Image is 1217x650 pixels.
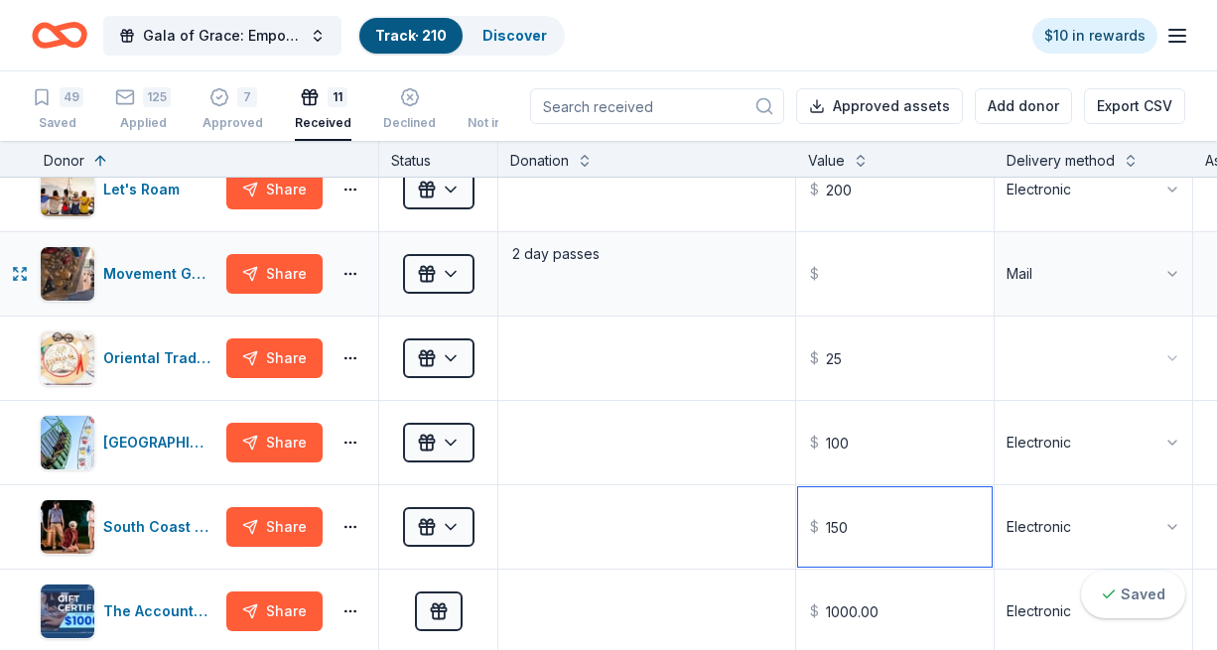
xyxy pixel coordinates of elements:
button: Image for The Accounting DoctorThe Accounting Doctor [40,584,218,639]
button: 7Approved [203,79,263,141]
div: Delivery method [1007,149,1115,173]
img: Image for South Coast Repertory [41,500,94,554]
img: Image for Oriental Trading [41,331,94,385]
button: Image for Oriental TradingOriental Trading [40,330,218,386]
button: Approved assets [796,88,963,124]
div: 11 [328,87,347,107]
img: Image for Pacific Park [41,416,94,469]
div: 125 [143,87,171,107]
button: 49Saved [32,79,83,141]
button: Add donor [975,88,1072,124]
button: Image for Movement GymsMovement Gyms [40,246,218,302]
button: Track· 210Discover [357,16,565,56]
img: Image for The Accounting Doctor [41,585,94,638]
textarea: 2 day passes [500,234,793,314]
div: Oriental Trading [103,346,218,370]
img: Image for Movement Gyms [41,247,94,301]
div: Approved [203,115,263,131]
div: Received [295,115,351,131]
button: Share [226,507,323,547]
button: Image for South Coast RepertorySouth Coast Repertory [40,499,218,555]
a: $10 in rewards [1032,18,1157,54]
div: Status [379,141,498,177]
button: Gala of Grace: Empowering Futures for El Porvenir [103,16,341,56]
div: Donation [510,149,569,173]
button: Export CSV [1084,88,1185,124]
div: South Coast Repertory [103,515,218,539]
div: [GEOGRAPHIC_DATA] [103,431,218,455]
button: 125Applied [115,79,171,141]
span: Gala of Grace: Empowering Futures for El Porvenir [143,24,302,48]
div: Movement Gyms [103,262,218,286]
a: Home [32,12,87,59]
div: 7 [237,87,257,107]
div: Applied [115,115,171,131]
button: Share [226,170,323,209]
button: Image for Pacific Park[GEOGRAPHIC_DATA] [40,415,218,470]
button: 11Received [295,79,351,141]
button: Declined [383,79,436,141]
div: Value [808,149,845,173]
div: The Accounting Doctor [103,599,218,623]
div: Not interested [468,115,553,131]
button: Not interested [468,79,553,141]
div: Saved [32,115,83,131]
img: Image for Let's Roam [41,163,94,216]
a: Discover [482,27,547,44]
div: Declined [383,115,436,131]
input: Search received [530,88,784,124]
a: Track· 210 [375,27,447,44]
button: Image for Let's RoamLet's Roam [40,162,218,217]
div: Donor [44,149,84,173]
div: 49 [60,87,83,107]
button: Share [226,254,323,294]
button: Share [226,338,323,378]
div: Let's Roam [103,178,188,201]
button: Share [226,591,323,631]
button: Share [226,423,323,462]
